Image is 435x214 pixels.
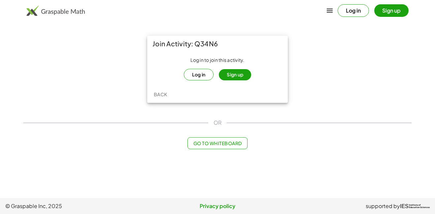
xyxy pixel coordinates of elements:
[153,91,167,97] span: Back
[147,202,288,210] a: Privacy policy
[184,69,214,80] button: Log in
[152,57,283,80] div: Log in to join this activity.
[400,203,409,209] span: IES
[193,140,242,146] span: Go to Whiteboard
[366,202,400,210] span: supported by
[374,4,409,17] button: Sign up
[150,88,171,100] button: Back
[400,202,430,210] a: IESInstitute ofEducation Sciences
[187,137,247,149] button: Go to Whiteboard
[147,36,288,52] div: Join Activity: Q34N6
[338,4,369,17] button: Log in
[5,202,147,210] span: © Graspable Inc, 2025
[219,69,251,80] button: Sign up
[214,119,221,127] span: OR
[409,204,430,209] span: Institute of Education Sciences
